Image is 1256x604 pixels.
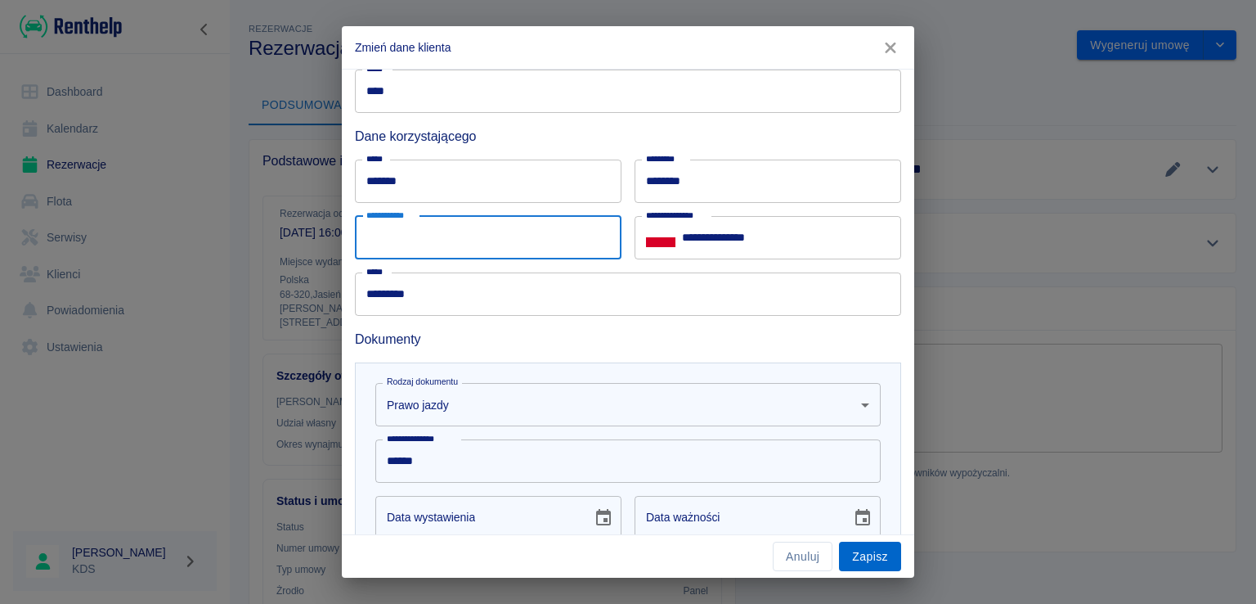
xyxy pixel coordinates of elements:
[375,496,581,539] input: DD-MM-YYYY
[773,542,832,572] button: Anuluj
[587,502,620,534] button: Choose date
[635,496,840,539] input: DD-MM-YYYY
[342,26,914,69] h2: Zmień dane klienta
[646,225,675,250] button: Select country
[355,329,901,349] h6: Dokumenty
[839,542,901,572] button: Zapisz
[355,126,901,146] h6: Dane korzystającego
[846,502,879,534] button: Choose date
[375,383,881,426] div: Prawo jazdy
[387,376,458,388] label: Rodzaj dokumentu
